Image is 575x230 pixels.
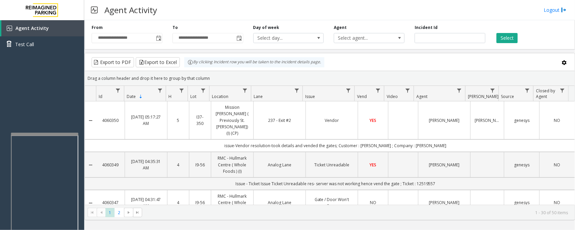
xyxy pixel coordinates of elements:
a: Agent Activity [1,20,84,36]
span: YES [370,118,377,123]
span: NO [554,118,560,123]
div: Data table [85,86,575,205]
span: Sortable [138,94,143,99]
span: Test Call [15,41,34,48]
a: Collapse Details [85,118,96,123]
a: 4060350 [100,117,121,124]
a: I37-350 [193,114,207,127]
span: H [169,94,172,99]
a: Vendor [310,117,354,124]
a: Parker Filter Menu [488,86,497,95]
div: Drag a column header and drop it here to group by that column [85,72,575,84]
a: [PERSON_NAME] [475,117,500,124]
a: Id Filter Menu [114,86,123,95]
a: 4060347 [100,199,121,206]
span: Toggle popup [155,33,162,43]
span: Id [99,94,102,99]
a: RMC - Hullmark Centre ( Whole Foods ) (I) [215,193,249,212]
span: YES [370,162,377,168]
span: Go to the next page [126,210,131,215]
span: Lane [254,94,263,99]
span: Page 1 [105,208,115,217]
span: Toggle popup [235,33,243,43]
a: [DATE] 05:17:27 AM [129,114,163,127]
span: Agent Activity [15,25,49,31]
label: Incident Id [415,25,438,31]
a: [DATE] 04:35:31 AM [129,158,163,171]
img: infoIcon.svg [188,60,193,65]
button: Export to PDF [92,57,134,67]
a: Closed by Agent Filter Menu [558,86,567,95]
a: Lot Filter Menu [199,86,208,95]
span: Vend [357,94,367,99]
a: I9-56 [193,162,207,168]
button: Export to Excel [136,57,180,67]
span: Video [387,94,398,99]
a: [PERSON_NAME] [422,117,466,124]
span: Go to the last page [135,210,140,215]
a: 4060349 [100,162,121,168]
kendo-pager-info: 1 - 30 of 50 items [146,210,568,216]
a: 5 [171,117,185,124]
a: I9-56 [193,199,207,206]
a: [DATE] 04:31:47 AM [129,196,163,209]
a: Ticket Unreadable [310,162,354,168]
a: genesys [508,199,535,206]
a: YES [362,117,384,124]
a: genesys [508,162,535,168]
a: Analog Lane [258,162,301,168]
span: Agent [416,94,427,99]
span: Page 2 [115,208,124,217]
a: NO [544,117,571,124]
span: NO [554,162,560,168]
a: H Filter Menu [177,86,186,95]
a: Lane Filter Menu [292,86,301,95]
a: Source Filter Menu [523,86,532,95]
a: Collapse Details [85,162,96,168]
a: Video Filter Menu [403,86,412,95]
a: [PERSON_NAME] [422,162,466,168]
img: logout [561,6,567,13]
button: Select [497,33,518,43]
a: Location Filter Menu [241,86,250,95]
div: By clicking Incident row you will be taken to the incident details page. [184,57,324,67]
a: genesys [508,117,535,124]
a: Vend Filter Menu [374,86,383,95]
span: Go to the next page [124,208,133,217]
span: Select day... [254,33,310,43]
a: Logout [544,6,567,13]
span: Issue [306,94,315,99]
label: Day of week [253,25,280,31]
label: To [172,25,178,31]
a: RMC - Hullmark Centre ( Whole Foods ) (I) [215,155,249,174]
a: 4 [171,162,185,168]
span: Lot [190,94,196,99]
label: Agent [334,25,347,31]
img: pageIcon [91,2,98,18]
a: Agent Filter Menu [455,86,464,95]
span: Select agent... [334,33,390,43]
a: Gate / Door Won't Open [310,196,354,209]
label: From [92,25,103,31]
span: Date [127,94,136,99]
a: Collapse Details [85,200,96,206]
td: issue-Vendor resolution-took details and vended the gates; Customer : [PERSON_NAME] ; Company : [... [96,139,575,152]
a: YES [362,162,384,168]
span: Location [212,94,228,99]
span: NO [554,200,560,205]
span: Source [501,94,514,99]
a: Mission [PERSON_NAME] ( Previously St. [PERSON_NAME]) (I) (CP) [215,104,249,136]
a: 4 [171,199,185,206]
a: [PERSON_NAME] [422,199,466,206]
a: Issue Filter Menu [344,86,353,95]
img: 'icon' [7,26,12,31]
a: Analog Lane [258,199,301,206]
a: NO [544,162,571,168]
td: Issue - Ticket Issue Ticket Unreadable res- server was not working hence vend the gate ; Ticket :... [96,177,575,190]
span: Closed by Agent [536,88,555,99]
a: NO [544,199,571,206]
span: NO [370,200,376,205]
span: [PERSON_NAME] [468,94,499,99]
span: Go to the last page [133,208,142,217]
a: Date Filter Menu [155,86,164,95]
